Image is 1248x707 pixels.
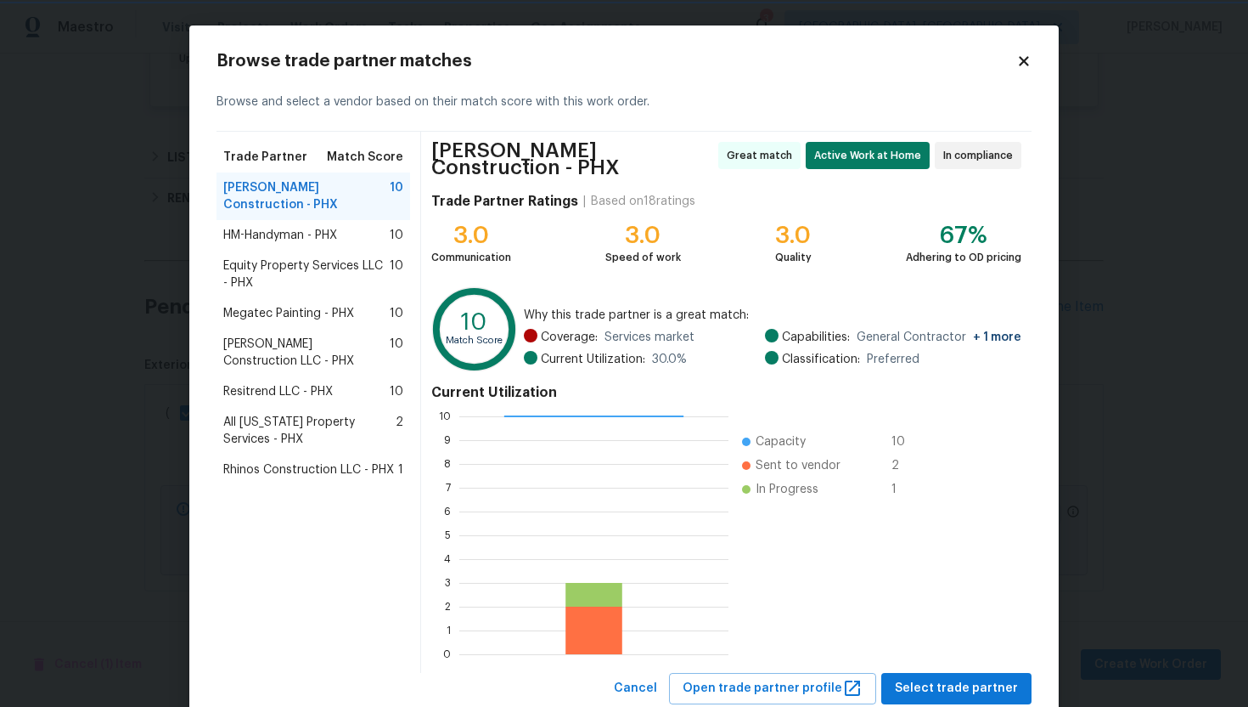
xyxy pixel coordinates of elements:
span: Capacity [756,433,806,450]
text: 10 [461,310,487,334]
span: General Contractor [857,329,1021,346]
button: Open trade partner profile [669,673,876,704]
span: + 1 more [973,331,1021,343]
span: Resitrend LLC - PHX [223,383,333,400]
span: 10 [390,383,403,400]
div: Adhering to OD pricing [906,249,1021,266]
span: [PERSON_NAME] Construction LLC - PHX [223,336,390,370]
span: All [US_STATE] Property Services - PHX [223,414,396,448]
text: 0 [443,649,451,659]
span: Equity Property Services LLC - PHX [223,257,390,291]
span: 1 [398,461,403,478]
button: Cancel [607,673,664,704]
text: 10 [439,411,451,421]
span: Match Score [327,149,403,166]
span: Megatec Painting - PHX [223,305,354,322]
span: Great match [727,147,799,164]
text: 4 [444,554,451,564]
span: 2 [396,414,403,448]
div: Based on 18 ratings [591,193,695,210]
span: Coverage: [541,329,598,346]
span: Capabilities: [782,329,850,346]
div: Communication [431,249,511,266]
span: HM-Handyman - PHX [223,227,337,244]
span: Select trade partner [895,678,1018,699]
span: Active Work at Home [814,147,928,164]
text: 6 [444,506,451,517]
span: Services market [604,329,694,346]
span: 10 [891,433,919,450]
span: 2 [891,457,919,474]
div: Quality [775,249,812,266]
span: Rhinos Construction LLC - PHX [223,461,394,478]
span: Trade Partner [223,149,307,166]
span: 10 [390,336,403,370]
span: 1 [891,481,919,498]
span: Preferred [867,351,919,368]
text: 9 [444,435,451,445]
span: 30.0 % [652,351,687,368]
text: Match Score [446,336,503,345]
div: | [578,193,591,210]
button: Select trade partner [881,673,1032,704]
h2: Browse trade partner matches [216,53,1016,70]
span: Open trade partner profile [683,678,863,699]
span: 10 [390,305,403,322]
div: Browse and select a vendor based on their match score with this work order. [216,73,1032,132]
span: [PERSON_NAME] Construction - PHX [223,179,390,213]
span: In compliance [943,147,1020,164]
span: 10 [390,179,403,213]
h4: Trade Partner Ratings [431,193,578,210]
text: 1 [447,625,451,636]
div: 3.0 [431,227,511,244]
text: 2 [445,602,451,612]
span: Sent to vendor [756,457,840,474]
text: 7 [446,483,451,493]
span: Cancel [614,678,657,699]
span: Current Utilization: [541,351,645,368]
div: 3.0 [775,227,812,244]
span: Classification: [782,351,860,368]
span: 10 [390,257,403,291]
text: 5 [445,530,451,540]
div: 67% [906,227,1021,244]
text: 8 [444,459,451,469]
span: Why this trade partner is a great match: [524,307,1021,324]
span: [PERSON_NAME] Construction - PHX [431,142,713,176]
span: 10 [390,227,403,244]
div: 3.0 [605,227,681,244]
text: 3 [445,578,451,588]
h4: Current Utilization [431,384,1021,401]
span: In Progress [756,481,818,498]
div: Speed of work [605,249,681,266]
